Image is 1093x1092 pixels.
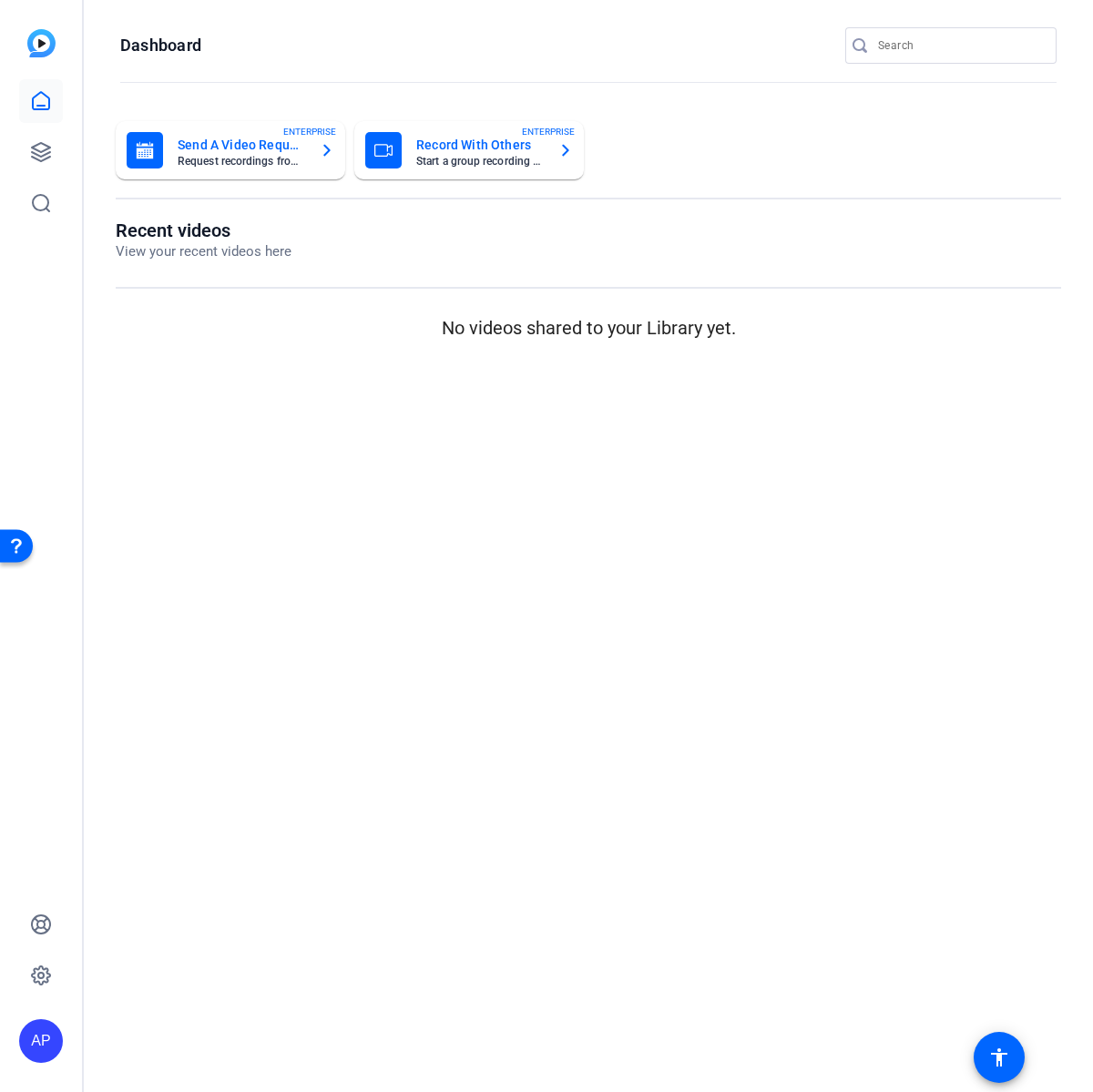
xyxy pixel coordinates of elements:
h1: Dashboard [120,35,201,56]
button: Send A Video RequestRequest recordings from anyone, anywhereENTERPRISE [116,121,345,179]
p: No videos shared to your Library yet. [116,314,1061,342]
h1: Recent videos [116,219,291,241]
span: ENTERPRISE [522,125,575,138]
p: View your recent videos here [116,241,291,262]
mat-card-subtitle: Request recordings from anyone, anywhere [178,156,305,167]
mat-card-title: Send A Video Request [178,134,305,156]
input: Search [878,35,1042,56]
mat-card-subtitle: Start a group recording session [416,156,544,167]
img: blue-gradient.svg [27,29,56,57]
mat-card-title: Record With Others [416,134,544,156]
button: Record With OthersStart a group recording sessionENTERPRISE [354,121,584,179]
span: ENTERPRISE [283,125,336,138]
div: AP [19,1019,63,1063]
mat-icon: accessibility [988,1046,1010,1068]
